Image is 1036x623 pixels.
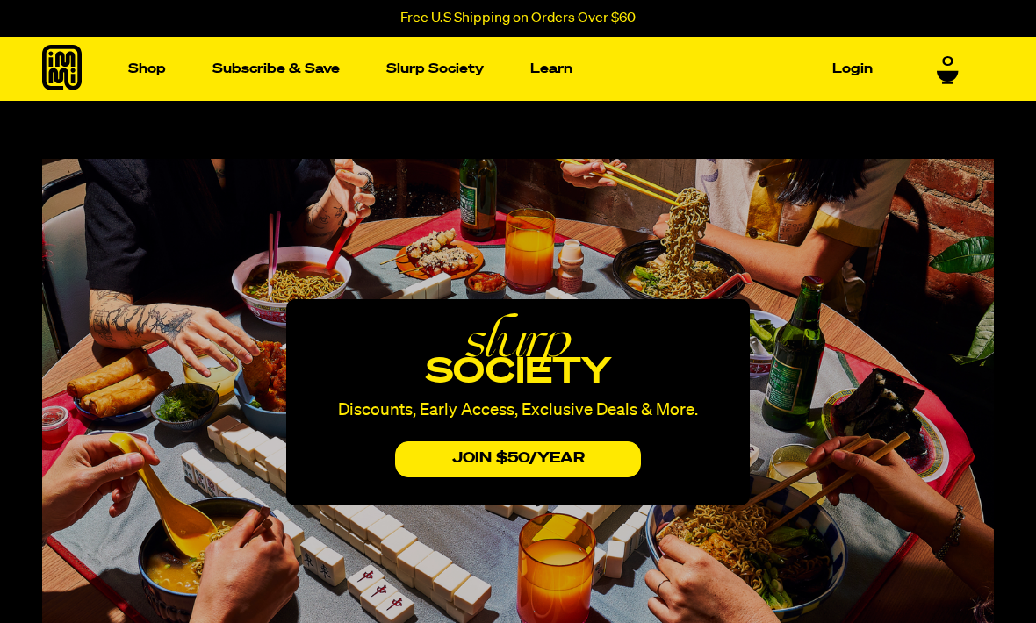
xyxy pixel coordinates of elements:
a: 0 [937,54,959,84]
p: Discounts, Early Access, Exclusive Deals & More. [311,403,725,419]
p: Free U.S Shipping on Orders Over $60 [400,11,636,26]
span: society [426,355,611,390]
nav: Main navigation [121,37,880,101]
span: 0 [942,54,953,70]
a: Login [825,55,880,82]
a: Subscribe & Save [205,55,347,82]
a: Slurp Society [379,55,491,82]
button: JOIN $50/yEAr [395,441,641,477]
a: Shop [121,55,173,82]
a: Learn [523,55,579,82]
em: slurp [311,327,725,353]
